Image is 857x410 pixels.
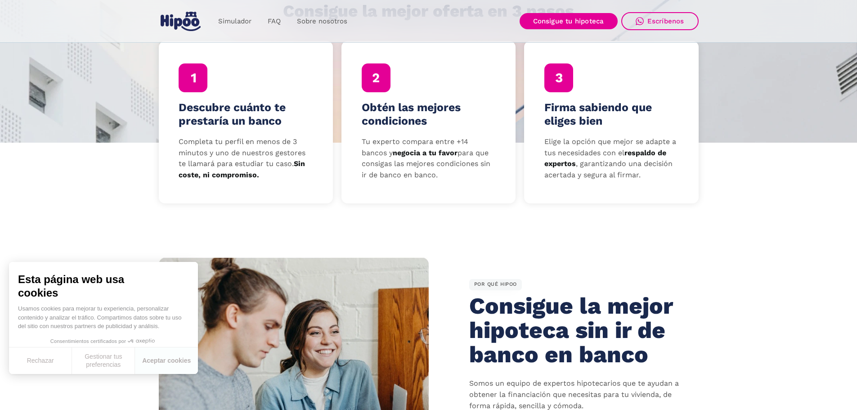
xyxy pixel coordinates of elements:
[544,136,678,181] p: Elige la opción que mejor se adapte a tus necesidades con el , garantizando una decisión acertada...
[520,13,618,29] a: Consigue tu hipoteca
[210,13,260,30] a: Simulador
[469,279,522,291] div: POR QUÉ HIPOO
[179,101,313,128] h4: Descubre cuánto te prestaría un banco
[260,13,289,30] a: FAQ
[159,8,203,35] a: home
[179,136,313,181] p: Completa tu perfil en menos de 3 minutos y uno de nuestros gestores te llamará para estudiar tu c...
[621,12,699,30] a: Escríbenos
[544,101,678,128] h4: Firma sabiendo que eliges bien
[362,101,496,128] h4: Obtén las mejores condiciones
[289,13,355,30] a: Sobre nosotros
[179,159,305,179] strong: Sin coste, ni compromiso.
[393,149,458,157] strong: negocia a tu favor
[469,294,677,366] h2: Consigue la mejor hipoteca sin ir de banco en banco
[362,136,496,181] p: Tu experto compara entre +14 bancos y para que consigas las mejores condiciones sin ir de banco e...
[647,17,684,25] div: Escríbenos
